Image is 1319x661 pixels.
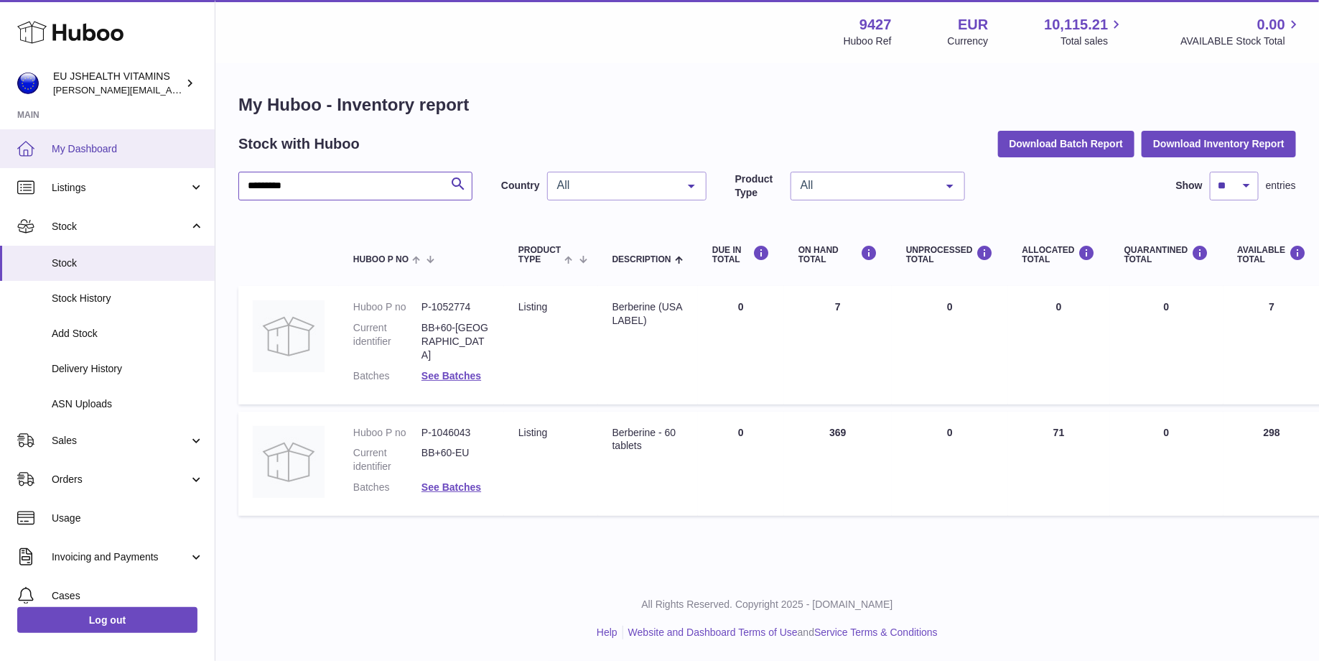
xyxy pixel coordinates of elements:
[501,179,540,193] label: Country
[784,412,892,517] td: 369
[353,321,421,362] dt: Current identifier
[52,256,204,270] span: Stock
[906,245,994,264] div: UNPROCESSED Total
[353,300,421,314] dt: Huboo P no
[52,362,204,376] span: Delivery History
[892,412,1008,517] td: 0
[1044,15,1124,48] a: 10,115.21 Total sales
[421,446,490,473] dd: BB+60-EU
[1044,15,1108,34] span: 10,115.21
[1164,427,1170,438] span: 0
[353,369,421,383] dt: Batches
[1022,245,1096,264] div: ALLOCATED Total
[798,245,877,264] div: ON HAND Total
[518,246,561,264] span: Product Type
[518,301,547,313] span: listing
[421,321,490,362] dd: BB+60-[GEOGRAPHIC_DATA]
[238,134,360,154] h2: Stock with Huboo
[628,627,798,638] a: Website and Dashboard Terms of Use
[52,434,189,448] span: Sales
[814,627,938,638] a: Service Terms & Conditions
[712,245,770,264] div: DUE IN TOTAL
[238,93,1296,116] h1: My Huboo - Inventory report
[421,426,490,440] dd: P-1046043
[612,255,671,264] span: Description
[253,300,325,372] img: product image
[797,178,936,193] span: All
[17,607,197,633] a: Log out
[52,327,204,341] span: Add Stock
[859,15,892,34] strong: 9427
[1008,412,1110,517] td: 71
[1142,131,1296,157] button: Download Inventory Report
[998,131,1135,157] button: Download Batch Report
[52,512,204,525] span: Usage
[784,286,892,404] td: 7
[1061,34,1124,48] span: Total sales
[1257,15,1285,34] span: 0.00
[554,178,677,193] span: All
[1180,15,1302,48] a: 0.00 AVAILABLE Stock Total
[1124,245,1209,264] div: QUARANTINED Total
[421,370,481,382] a: See Batches
[253,426,325,498] img: product image
[52,397,204,411] span: ASN Uploads
[227,598,1308,611] p: All Rights Reserved. Copyright 2025 - [DOMAIN_NAME]
[958,15,988,34] strong: EUR
[52,550,189,564] span: Invoicing and Payments
[17,73,39,94] img: laura@jessicasepel.com
[1008,286,1110,404] td: 0
[421,481,481,493] a: See Batches
[844,34,892,48] div: Huboo Ref
[597,627,617,638] a: Help
[612,300,684,328] div: Berberine (USA LABEL)
[353,446,421,473] dt: Current identifier
[1266,179,1296,193] span: entries
[353,255,409,264] span: Huboo P no
[1164,301,1170,313] span: 0
[353,481,421,494] dt: Batches
[623,626,938,639] li: and
[1180,34,1302,48] span: AVAILABLE Stock Total
[353,426,421,440] dt: Huboo P no
[1176,179,1203,193] label: Show
[612,426,684,453] div: Berberine - 60 tablets
[698,412,784,517] td: 0
[52,292,204,305] span: Stock History
[52,473,189,486] span: Orders
[948,34,989,48] div: Currency
[1238,245,1307,264] div: AVAILABLE Total
[518,427,547,438] span: listing
[53,84,288,96] span: [PERSON_NAME][EMAIL_ADDRESS][DOMAIN_NAME]
[53,70,182,97] div: EU JSHEALTH VITAMINS
[52,142,204,156] span: My Dashboard
[892,286,1008,404] td: 0
[52,181,189,195] span: Listings
[698,286,784,404] td: 0
[52,589,204,603] span: Cases
[421,300,490,314] dd: P-1052774
[735,172,783,200] label: Product Type
[52,220,189,234] span: Stock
